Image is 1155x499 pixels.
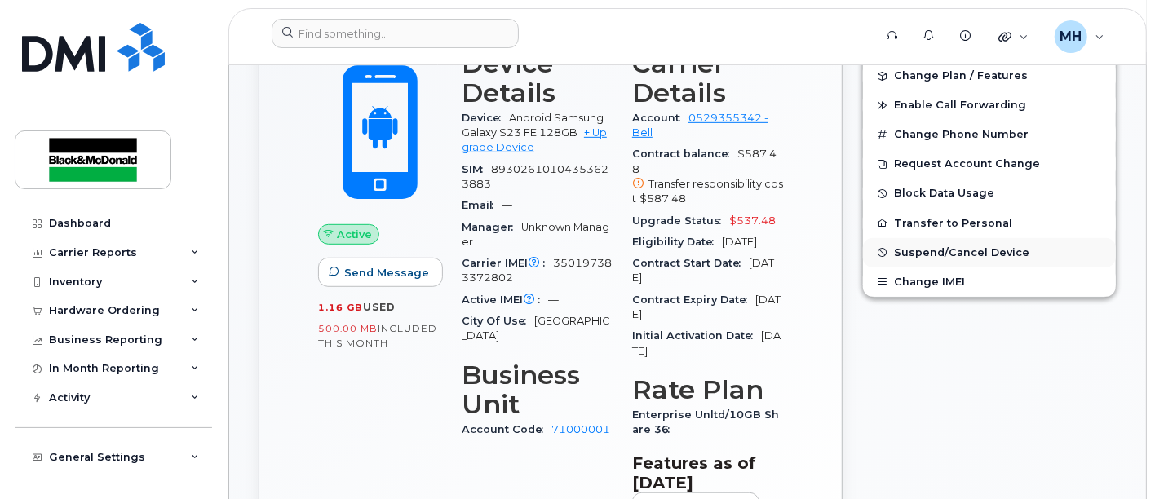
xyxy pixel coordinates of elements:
[363,301,396,313] span: used
[462,221,609,248] span: Unknown Manager
[632,257,749,269] span: Contract Start Date
[632,375,783,404] h3: Rate Plan
[462,315,610,342] span: [GEOGRAPHIC_DATA]
[863,267,1116,297] button: Change IMEI
[1043,20,1116,53] div: Maria Hatzopoulos
[632,112,688,124] span: Account
[462,221,521,233] span: Manager
[632,148,737,160] span: Contract balance
[462,423,551,435] span: Account Code
[462,163,491,175] span: SIM
[729,214,776,227] span: $537.48
[632,329,781,356] span: [DATE]
[632,178,783,205] span: Transfer responsibility cost
[639,192,686,205] span: $587.48
[462,315,534,327] span: City Of Use
[337,227,372,242] span: Active
[894,70,1028,82] span: Change Plan / Features
[863,91,1116,120] button: Enable Call Forwarding
[462,199,502,211] span: Email
[863,61,1116,91] button: Change Plan / Features
[632,453,783,492] h3: Features as of [DATE]
[632,112,768,139] a: 0529355342 - Bell
[548,294,559,306] span: —
[632,294,755,306] span: Contract Expiry Date
[632,408,779,435] span: Enterprise Unltd/10GB Share 36
[318,322,437,349] span: included this month
[863,179,1116,208] button: Block Data Usage
[632,236,722,248] span: Eligibility Date
[462,257,553,269] span: Carrier IMEI
[863,120,1116,149] button: Change Phone Number
[632,329,761,342] span: Initial Activation Date
[462,112,509,124] span: Device
[863,149,1116,179] button: Request Account Change
[722,236,757,248] span: [DATE]
[863,238,1116,267] button: Suspend/Cancel Device
[894,246,1029,258] span: Suspend/Cancel Device
[632,294,781,320] span: [DATE]
[632,49,783,108] h3: Carrier Details
[462,49,613,108] h3: Device Details
[987,20,1040,53] div: Quicklinks
[1060,27,1082,46] span: MH
[272,19,519,48] input: Find something...
[318,302,363,313] span: 1.16 GB
[318,323,378,334] span: 500.00 MB
[502,199,512,211] span: —
[462,112,604,139] span: Android Samsung Galaxy S23 FE 128GB
[632,214,729,227] span: Upgrade Status
[344,265,429,280] span: Send Message
[894,99,1026,112] span: Enable Call Forwarding
[462,360,613,419] h3: Business Unit
[551,423,610,435] a: 71000001
[462,294,548,306] span: Active IMEI
[462,163,608,190] span: 89302610104353623883
[318,258,443,287] button: Send Message
[863,209,1116,238] button: Transfer to Personal
[632,148,783,206] span: $587.48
